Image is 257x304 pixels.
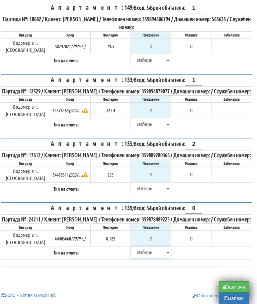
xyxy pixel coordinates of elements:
td: 54478311 [50,167,90,182]
span: Апартамент: 155 [51,139,133,147]
i: Метрологична годност до 2029г. [71,235,85,241]
th: Последно [90,31,131,38]
b: Тип на отчета: [54,121,79,127]
b: Тип на отчета: [54,186,79,192]
th: Тип уред [1,96,50,103]
th: / / [1,202,252,214]
span: 79.5 [107,43,114,49]
th: Забележка [211,96,252,103]
span: Вход: 5 [134,140,149,147]
span: 203 [107,172,113,178]
td: 64405660 [50,231,90,246]
th: Последно [90,224,131,231]
i: Метрологична годност до 2024г. [69,107,88,113]
button: Заключи [219,281,249,293]
span: 0.122 [106,235,115,241]
th: Показание [131,31,171,38]
th: Показание [131,224,171,231]
td: Водомер в 1.[GEOGRAPHIC_DATA] [1,167,50,182]
span: Брой обитатели: [150,204,202,211]
th: / / [1,74,252,86]
td: Водомер в 1.[GEOGRAPHIC_DATA] [1,231,50,246]
td: 54376469 [50,103,90,118]
b: Тип на отчета: [54,57,79,63]
th: Тип уред [1,31,50,38]
th: Уред [50,160,90,167]
th: Разлика [171,96,211,103]
th: Забележка [211,160,252,167]
span: Вход: 5 [134,4,149,11]
i: Метрологична годност до 2026г. [71,43,85,49]
th: Забележка [211,224,252,231]
td: Водомер в 1.[GEOGRAPHIC_DATA] [1,103,50,118]
span: Апартамент: 149 [51,3,133,11]
th: Последно [90,96,131,103]
th: Показание [131,160,171,167]
th: / / [1,138,252,150]
th: Показание [131,96,171,103]
span: Брой обитатели: [150,4,202,11]
td: Водомер в 1.[GEOGRAPHIC_DATA] [1,39,50,54]
a: Обновления във VGMS [192,293,248,298]
th: Разлика [171,160,211,167]
td: 58247021 [50,39,90,54]
span: Апартамент: 153 [51,76,133,83]
span: 121.4 [106,107,115,113]
th: Тип уред [1,224,50,231]
th: Забележка [211,31,252,38]
i: Метрологична годност до 2024г. [69,172,88,178]
div: Партида №: 12529 / Клиент: [PERSON_NAME] / Телефонен номер: 359894879077 / Домашен номер: / Служе... [2,87,251,95]
div: Партида №: 18682 / Клиент: [PERSON_NAME] / Телефонен номер: 359894606794 / Домашен номер: 565635 ... [2,15,251,31]
div: Партида №: 17612 / Клиент: [PERSON_NAME] / Телефонен номер: 359889280366 / Домашен номер: / Служе... [2,151,251,159]
th: Уред [50,96,90,103]
span: Брой обитатели: [150,140,202,147]
span: Апартамент: 159 [51,204,133,211]
span: Брой обитатели: [150,76,202,83]
th: / / [1,2,252,14]
a: 2025 - Sintex Group Ltd. [1,293,56,298]
th: Уред [50,31,90,38]
th: Тип уред [1,160,50,167]
span: Вход: 5 [134,76,149,83]
span: Вход: 5 [134,204,149,211]
b: Тип на отчета: [54,249,79,256]
th: Разлика [171,31,211,38]
div: Партида №: 24211 / Клиент: [PERSON_NAME] / Телефонен номер: 359878489223 / Домашен номер: / Служе... [2,215,251,223]
th: Уред [50,224,90,231]
th: Разлика [171,224,211,231]
th: Последно [90,160,131,167]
